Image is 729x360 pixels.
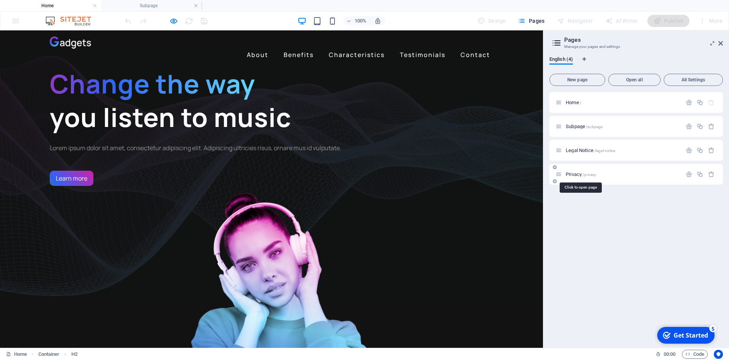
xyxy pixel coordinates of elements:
div: Remove [708,171,715,178]
div: 5 [54,1,62,8]
div: Duplicate [697,123,703,130]
span: Open all [612,78,657,82]
div: Language Tabs [549,56,723,71]
span: Click to select. Double-click to edit [38,350,60,359]
div: Settings [686,99,692,106]
button: Code [682,350,708,359]
div: Get Started [19,7,53,16]
div: Get Started 5 items remaining, 0% complete [2,3,60,20]
span: Click to open page [566,100,581,105]
span: Subpage [566,124,603,129]
h6: 100% [355,16,367,25]
span: Click to select. Double-click to edit [71,350,77,359]
span: 00 00 [664,350,675,359]
div: Settings [686,123,692,130]
div: Remove [708,123,715,130]
a: Contact [458,18,493,30]
span: Privacy [566,171,596,177]
span: Pages [518,17,544,25]
h3: Manage your pages and settings [564,43,708,50]
div: Legal Notice/legal-notice [563,148,682,153]
span: /subpage [586,125,603,129]
h4: Subpage [101,2,202,10]
div: Duplicate [697,171,703,178]
button: Pages [515,15,548,27]
div: Privacy/privacy [563,172,682,177]
div: Duplicate [697,99,703,106]
a: Characteristics [326,18,388,30]
a: About [244,18,271,30]
button: New page [549,74,605,86]
span: / [580,101,581,105]
button: Open all [608,74,661,86]
h2: Pages [564,36,723,43]
span: New page [553,78,602,82]
img: Editor Logo [44,16,101,25]
i: On resize automatically adjust zoom level to fit chosen device. [374,17,381,24]
div: Remove [708,147,715,154]
span: /legal-notice [594,149,615,153]
span: Click to open page [566,147,615,153]
span: All Settings [667,78,720,82]
a: Benefits [281,18,317,30]
div: Settings [686,171,692,178]
span: : [669,351,670,357]
button: 100% [343,16,370,25]
div: Home/ [563,100,682,105]
span: Code [685,350,704,359]
span: /privacy [582,173,596,177]
div: Settings [686,147,692,154]
div: Subpage/subpage [563,124,682,129]
h6: Session time [656,350,676,359]
div: The startpage cannot be deleted [708,99,715,106]
button: All Settings [664,74,723,86]
div: Design (Ctrl+Alt+Y) [475,15,509,27]
span: English (4) [549,55,573,65]
a: Testimonials [397,18,448,30]
a: Click to cancel selection. Double-click to open Pages [6,350,27,359]
nav: breadcrumb [38,350,77,359]
button: Usercentrics [714,350,723,359]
